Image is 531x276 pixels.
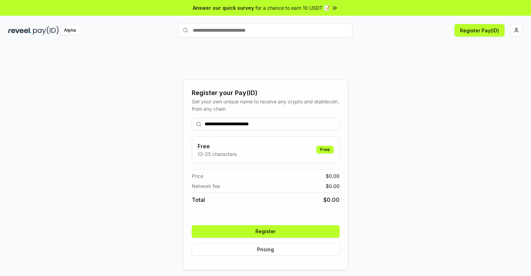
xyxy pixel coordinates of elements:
[454,24,505,37] button: Register Pay(ID)
[326,182,340,190] span: $ 0.00
[198,142,237,150] h3: Free
[60,26,80,35] div: Alpha
[316,146,334,153] div: Free
[255,4,330,11] span: for a chance to earn 10 USDT 📝
[192,225,340,238] button: Register
[8,26,32,35] img: reveel_dark
[192,98,340,112] div: Get your own unique name to receive any crypto and stablecoin, from any chain
[326,172,340,180] span: $ 0.00
[323,196,340,204] span: $ 0.00
[192,172,203,180] span: Price
[198,150,237,158] p: 13-25 characters
[193,4,254,11] span: Answer our quick survey
[192,196,205,204] span: Total
[192,88,340,98] div: Register your Pay(ID)
[192,243,340,256] button: Pricing
[192,182,220,190] span: Network fee
[33,26,59,35] img: pay_id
